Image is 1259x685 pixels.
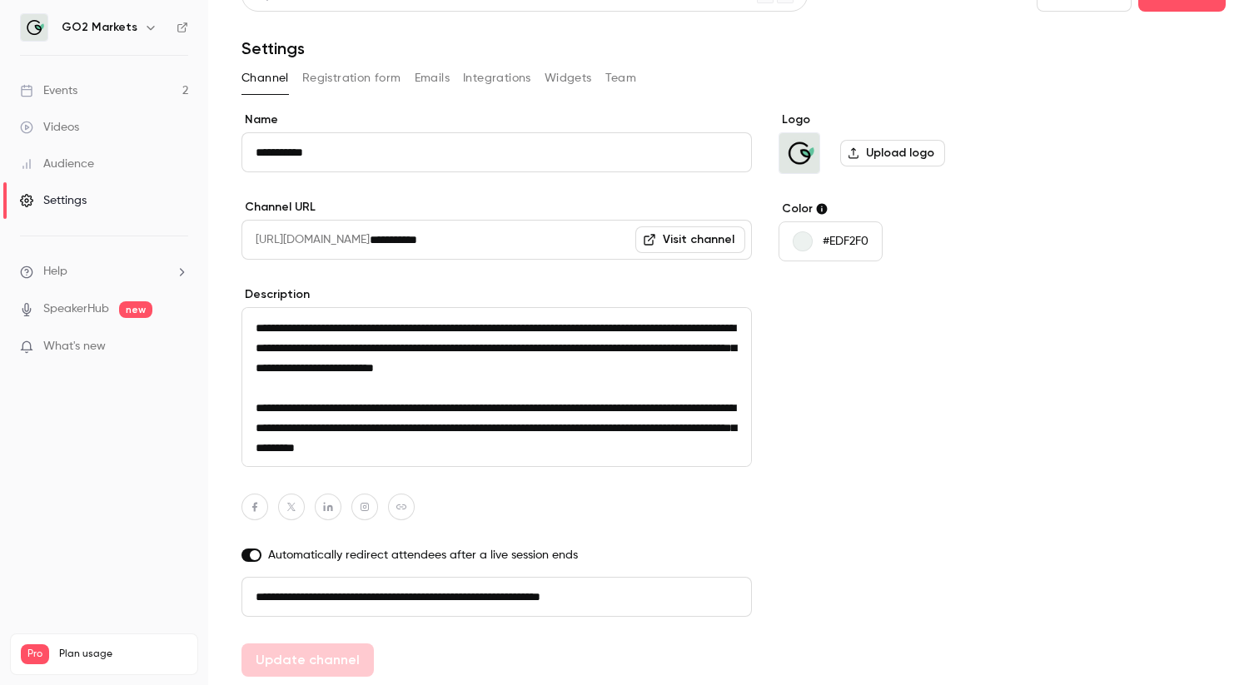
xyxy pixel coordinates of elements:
[605,65,637,92] button: Team
[545,65,592,92] button: Widgets
[59,648,187,661] span: Plan usage
[779,112,1034,128] label: Logo
[823,233,868,250] p: #EDF2F0
[241,286,752,303] label: Description
[779,201,1034,217] label: Color
[21,14,47,41] img: GO2 Markets
[62,19,137,36] h6: GO2 Markets
[635,226,745,253] a: Visit channel
[241,38,305,58] h1: Settings
[241,547,752,563] label: Automatically redirect attendees after a live session ends
[43,263,67,280] span: Help
[20,263,188,280] li: help-dropdown-opener
[463,65,531,92] button: Integrations
[241,112,752,128] label: Name
[779,133,819,173] img: GO2 Markets
[241,199,752,216] label: Channel URL
[241,220,370,260] span: [URL][DOMAIN_NAME]
[779,112,1034,174] section: Logo
[241,65,289,92] button: Channel
[21,644,49,664] span: Pro
[20,82,77,99] div: Events
[779,221,883,261] button: #EDF2F0
[119,301,152,318] span: new
[302,65,401,92] button: Registration form
[20,192,87,209] div: Settings
[20,156,94,172] div: Audience
[840,140,945,166] label: Upload logo
[20,119,79,136] div: Videos
[43,338,106,355] span: What's new
[43,300,109,318] a: SpeakerHub
[415,65,450,92] button: Emails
